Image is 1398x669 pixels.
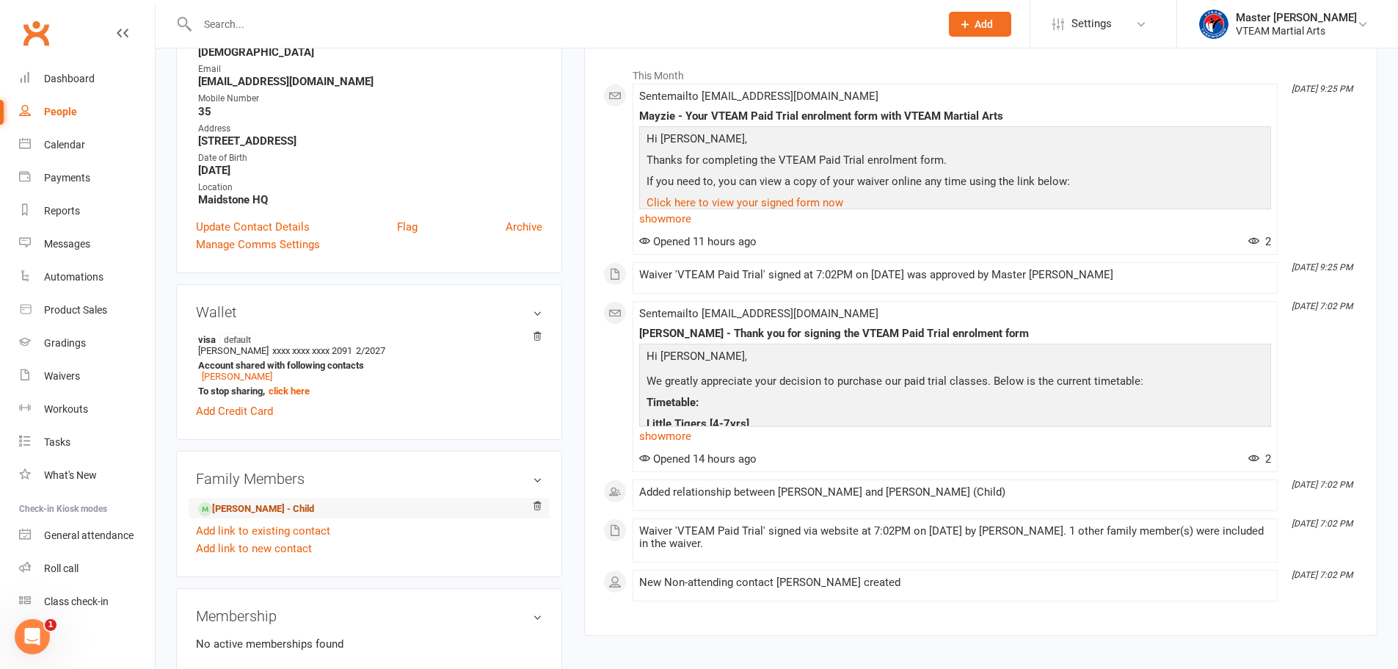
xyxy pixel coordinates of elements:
div: What's New [44,469,97,481]
a: click here [269,386,310,397]
div: Reports [44,205,80,217]
strong: [EMAIL_ADDRESS][DOMAIN_NAME] [198,75,542,88]
i: [DATE] 7:02 PM [1292,301,1353,311]
input: Search... [193,14,930,35]
h3: Wallet [196,304,542,320]
p: No active memberships found [196,635,542,653]
span: 2 [1248,235,1271,248]
a: Dashboard [19,62,155,95]
div: Dashboard [44,73,95,84]
div: Waiver 'VTEAM Paid Trial' signed via website at 7:02PM on [DATE] by [PERSON_NAME]. 1 other family... [639,525,1271,550]
strong: [STREET_ADDRESS] [198,134,542,148]
a: Class kiosk mode [19,585,155,618]
a: Click here to view your signed form now [647,196,843,209]
a: Reports [19,195,155,228]
span: Sent email to [EMAIL_ADDRESS][DOMAIN_NAME] [639,90,878,103]
div: Location [198,181,542,195]
a: Workouts [19,393,155,426]
a: Messages [19,228,155,261]
a: Manage Comms Settings [196,236,320,253]
div: New Non-attending contact [PERSON_NAME] created [639,576,1271,589]
li: This Month [603,60,1358,84]
a: Add Credit Card [196,402,273,420]
div: Calendar [44,139,85,151]
span: Little Tigers [4-7yrs] [647,417,749,430]
span: Settings [1071,7,1112,40]
strong: [DATE] [198,164,542,177]
div: Date of Birth [198,151,542,165]
iframe: Intercom live chat [15,619,50,654]
a: show more [639,426,1271,446]
div: Messages [44,238,90,250]
strong: visa [198,333,535,345]
a: Gradings [19,327,155,360]
a: Add link to new contact [196,540,312,557]
div: Waiver 'VTEAM Paid Trial' signed at 7:02PM on [DATE] was approved by Master [PERSON_NAME] [639,269,1271,281]
div: Mobile Number [198,92,542,106]
a: [PERSON_NAME] [202,371,272,382]
strong: [DEMOGRAPHIC_DATA] [198,46,542,59]
span: 2/2027 [356,345,385,356]
div: Tasks [44,436,70,448]
p: Hi [PERSON_NAME], [643,130,1267,151]
a: Tasks [19,426,155,459]
div: Email [198,62,542,76]
p: Hi [PERSON_NAME], [643,347,1267,369]
div: Workouts [44,403,88,415]
a: show more [639,209,1271,229]
span: 1 [45,619,57,631]
i: [DATE] 7:02 PM [1292,570,1353,580]
a: Waivers [19,360,155,393]
i: [DATE] 9:25 PM [1292,84,1353,94]
span: default [219,333,255,345]
a: Flag [397,218,418,236]
div: People [44,106,77,117]
div: Class check-in [44,596,109,607]
div: Waivers [44,370,80,382]
a: Automations [19,261,155,294]
div: [PERSON_NAME] - Thank you for signing the VTEAM Paid Trial enrolment form [639,328,1271,340]
strong: Maidstone HQ [198,193,542,206]
div: Mayzie - Your VTEAM Paid Trial enrolment form with VTEAM Martial Arts [639,110,1271,123]
a: Product Sales [19,294,155,327]
div: Payments [44,172,90,184]
div: Automations [44,271,103,283]
div: Master [PERSON_NAME] [1236,11,1357,24]
span: Opened 11 hours ago [639,235,757,248]
div: Roll call [44,563,79,574]
strong: To stop sharing, [198,386,535,397]
h3: Membership [196,608,542,624]
span: Timetable: [647,396,699,409]
div: Address [198,122,542,136]
button: Add [949,12,1011,37]
a: Roll call [19,552,155,585]
a: Calendar [19,129,155,162]
div: Added relationship between [PERSON_NAME] and [PERSON_NAME] (Child) [639,486,1271,499]
span: Opened 14 hours ago [639,452,757,466]
span: Add [975,18,993,30]
span: 2 [1248,452,1271,466]
div: VTEAM Martial Arts [1236,24,1357,37]
h3: Family Members [196,471,542,487]
i: [DATE] 9:25 PM [1292,262,1353,272]
a: [PERSON_NAME] - Child [198,502,314,517]
div: General attendance [44,529,134,541]
span: Sent email to [EMAIL_ADDRESS][DOMAIN_NAME] [639,307,878,320]
a: Archive [506,218,542,236]
p: We greatly appreciate your decision to purchase our paid trial classes. Below is the current time... [643,372,1267,394]
p: If you need to, you can view a copy of your waiver online any time using the link below: [643,173,1267,194]
a: General attendance kiosk mode [19,519,155,552]
div: Gradings [44,337,86,349]
span: xxxx xxxx xxxx 2091 [272,345,352,356]
a: People [19,95,155,129]
p: Thanks for completing the VTEAM Paid Trial enrolment form. [643,151,1267,173]
i: [DATE] 7:02 PM [1292,518,1353,529]
a: Add link to existing contact [196,522,330,540]
a: What's New [19,459,155,492]
div: Product Sales [44,304,107,316]
a: Clubworx [18,15,54,51]
strong: 35 [198,105,542,118]
strong: Account shared with following contacts [198,360,535,371]
a: Payments [19,162,155,195]
img: thumb_image1628552580.png [1199,10,1228,39]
